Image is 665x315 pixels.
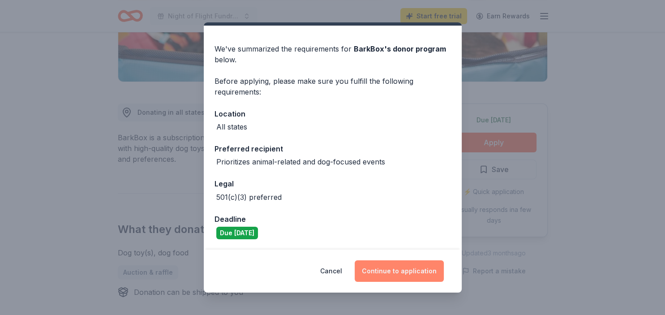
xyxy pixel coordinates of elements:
button: Cancel [320,260,342,282]
div: Location [215,108,451,120]
span: BarkBox 's donor program [354,44,446,53]
div: Due [DATE] [216,227,258,239]
button: Continue to application [355,260,444,282]
div: Before applying, please make sure you fulfill the following requirements: [215,76,451,97]
div: 501(c)(3) preferred [216,192,282,203]
div: Prioritizes animal-related and dog-focused events [216,156,385,167]
div: We've summarized the requirements for below. [215,43,451,65]
div: Deadline [215,213,451,225]
div: Legal [215,178,451,190]
div: All states [216,121,247,132]
div: Preferred recipient [215,143,451,155]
